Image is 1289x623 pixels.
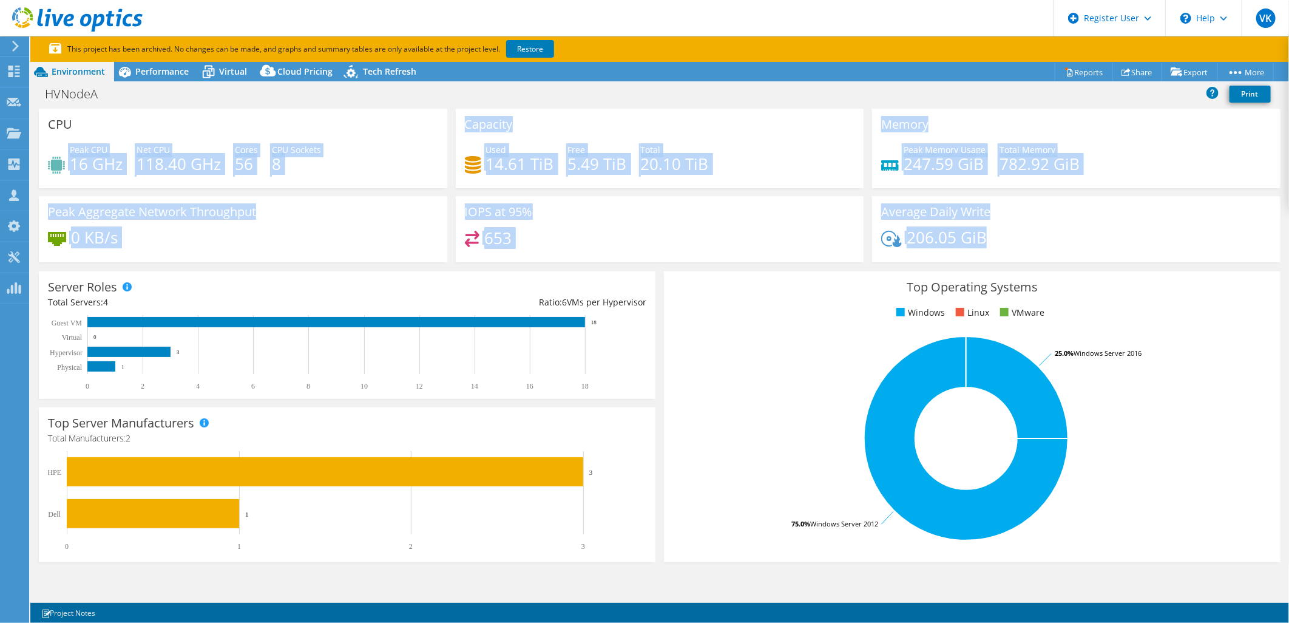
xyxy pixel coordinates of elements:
[86,382,89,390] text: 0
[48,510,61,519] text: Dell
[1256,9,1276,28] span: VK
[465,205,533,219] h3: IOPS at 95%
[562,296,567,308] span: 6
[484,231,512,245] h4: 653
[1162,63,1218,81] a: Export
[177,349,180,355] text: 3
[568,144,586,155] span: Free
[48,281,117,294] h3: Server Roles
[641,157,709,171] h4: 20.10 TiB
[904,157,986,171] h4: 247.59 GiB
[1000,157,1080,171] h4: 782.92 GiB
[791,519,810,528] tspan: 75.0%
[506,40,554,58] a: Restore
[1074,349,1142,358] tspan: Windows Server 2016
[50,349,83,357] text: Hypervisor
[526,382,533,390] text: 16
[39,87,117,101] h1: HVNodeA
[641,144,661,155] span: Total
[589,469,593,476] text: 3
[48,118,72,131] h3: CPU
[881,205,990,219] h3: Average Daily Write
[277,66,333,77] span: Cloud Pricing
[272,157,321,171] h4: 8
[52,66,105,77] span: Environment
[219,66,247,77] span: Virtual
[71,231,118,244] h4: 0 KB/s
[57,363,82,372] text: Physical
[953,306,989,319] li: Linux
[52,319,82,327] text: Guest VM
[347,296,646,309] div: Ratio: VMs per Hypervisor
[70,157,123,171] h4: 16 GHz
[272,144,321,155] span: CPU Sockets
[1112,63,1162,81] a: Share
[103,296,108,308] span: 4
[33,605,104,621] a: Project Notes
[306,382,310,390] text: 8
[363,66,416,77] span: Tech Refresh
[673,281,1271,294] h3: Top Operating Systems
[48,417,194,430] h3: Top Server Manufacturers
[409,542,413,551] text: 2
[196,382,200,390] text: 4
[907,231,987,244] h4: 206.05 GiB
[65,542,69,551] text: 0
[47,468,61,477] text: HPE
[135,66,189,77] span: Performance
[141,382,144,390] text: 2
[62,333,83,342] text: Virtual
[568,157,627,171] h4: 5.49 TiB
[251,382,255,390] text: 6
[997,306,1044,319] li: VMware
[471,382,478,390] text: 14
[70,144,107,155] span: Peak CPU
[1055,349,1074,358] tspan: 25.0%
[235,157,258,171] h4: 56
[416,382,423,390] text: 12
[48,296,347,309] div: Total Servers:
[810,519,878,528] tspan: Windows Server 2012
[137,157,221,171] h4: 118.40 GHz
[581,542,585,551] text: 3
[581,382,589,390] text: 18
[465,118,513,131] h3: Capacity
[1000,144,1055,155] span: Total Memory
[137,144,170,155] span: Net CPU
[904,144,986,155] span: Peak Memory Usage
[486,144,507,155] span: Used
[893,306,945,319] li: Windows
[1217,63,1274,81] a: More
[881,118,929,131] h3: Memory
[591,319,597,325] text: 18
[1180,13,1191,24] svg: \n
[126,432,130,444] span: 2
[121,364,124,370] text: 1
[48,205,256,219] h3: Peak Aggregate Network Throughput
[360,382,368,390] text: 10
[235,144,258,155] span: Cores
[48,432,646,445] h4: Total Manufacturers:
[486,157,554,171] h4: 14.61 TiB
[237,542,241,551] text: 1
[93,334,96,340] text: 0
[1230,86,1271,103] a: Print
[49,43,644,56] p: This project has been archived. No changes can be made, and graphs and summary tables are only av...
[1055,63,1113,81] a: Reports
[245,511,249,518] text: 1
